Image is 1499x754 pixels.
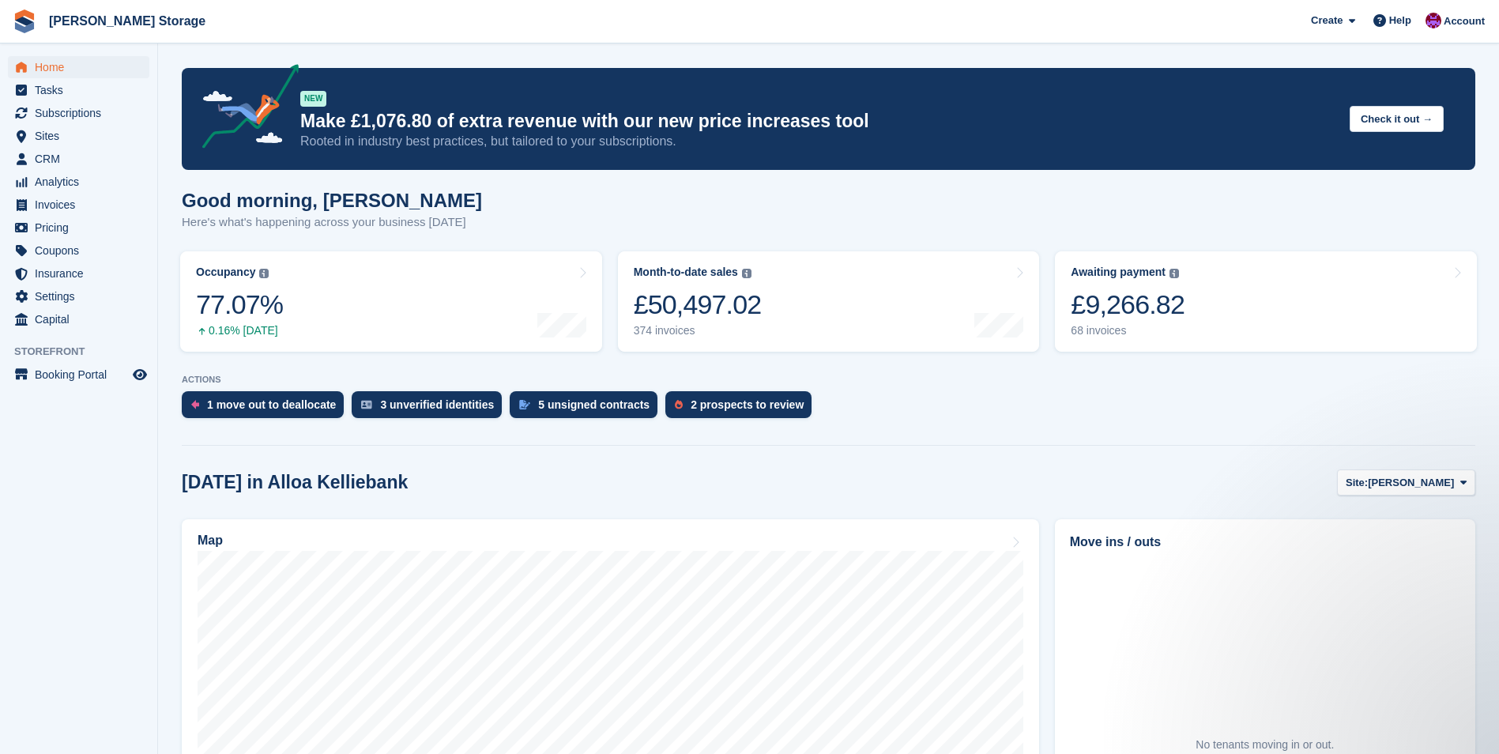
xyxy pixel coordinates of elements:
div: 5 unsigned contracts [538,398,650,411]
img: prospect-51fa495bee0391a8d652442698ab0144808aea92771e9ea1ae160a38d050c398.svg [675,400,683,409]
p: ACTIONS [182,375,1475,385]
a: Occupancy 77.07% 0.16% [DATE] [180,251,602,352]
h2: Move ins / outs [1070,533,1460,552]
div: 1 move out to deallocate [207,398,336,411]
span: Help [1389,13,1411,28]
a: Awaiting payment £9,266.82 68 invoices [1055,251,1477,352]
div: Month-to-date sales [634,266,738,279]
span: Account [1444,13,1485,29]
span: Subscriptions [35,102,130,124]
span: Sites [35,125,130,147]
span: Coupons [35,239,130,262]
a: menu [8,125,149,147]
span: Tasks [35,79,130,101]
span: [PERSON_NAME] [1368,475,1454,491]
span: Insurance [35,262,130,285]
span: Storefront [14,344,157,360]
div: 3 unverified identities [380,398,494,411]
img: contract_signature_icon-13c848040528278c33f63329250d36e43548de30e8caae1d1a13099fd9432cc5.svg [519,400,530,409]
a: menu [8,262,149,285]
img: price-adjustments-announcement-icon-8257ccfd72463d97f412b2fc003d46551f7dbcb40ab6d574587a9cd5c0d94... [189,64,299,154]
img: Audra Whitelaw [1426,13,1441,28]
img: stora-icon-8386f47178a22dfd0bd8f6a31ec36ba5ce8667c1dd55bd0f319d3a0aa187defe.svg [13,9,36,33]
span: Home [35,56,130,78]
a: 2 prospects to review [665,391,819,426]
a: menu [8,171,149,193]
img: icon-info-grey-7440780725fd019a000dd9b08b2336e03edf1995a4989e88bcd33f0948082b44.svg [259,269,269,278]
span: Settings [35,285,130,307]
div: 2 prospects to review [691,398,804,411]
span: Capital [35,308,130,330]
button: Check it out → [1350,106,1444,132]
div: Awaiting payment [1071,266,1166,279]
a: menu [8,79,149,101]
img: verify_identity-adf6edd0f0f0b5bbfe63781bf79b02c33cf7c696d77639b501bdc392416b5a36.svg [361,400,372,409]
a: menu [8,217,149,239]
a: Preview store [130,365,149,384]
a: menu [8,285,149,307]
a: 5 unsigned contracts [510,391,665,426]
span: Booking Portal [35,364,130,386]
a: menu [8,239,149,262]
a: menu [8,364,149,386]
a: 3 unverified identities [352,391,510,426]
div: 374 invoices [634,324,762,337]
div: £50,497.02 [634,288,762,321]
a: menu [8,102,149,124]
h2: Map [198,533,223,548]
img: icon-info-grey-7440780725fd019a000dd9b08b2336e03edf1995a4989e88bcd33f0948082b44.svg [742,269,751,278]
div: 0.16% [DATE] [196,324,283,337]
h1: Good morning, [PERSON_NAME] [182,190,482,211]
span: Create [1311,13,1343,28]
div: 77.07% [196,288,283,321]
p: Make £1,076.80 of extra revenue with our new price increases tool [300,110,1337,133]
img: icon-info-grey-7440780725fd019a000dd9b08b2336e03edf1995a4989e88bcd33f0948082b44.svg [1169,269,1179,278]
p: Here's what's happening across your business [DATE] [182,213,482,232]
span: CRM [35,148,130,170]
div: £9,266.82 [1071,288,1185,321]
a: [PERSON_NAME] Storage [43,8,212,34]
div: 68 invoices [1071,324,1185,337]
div: Occupancy [196,266,255,279]
span: Invoices [35,194,130,216]
a: menu [8,148,149,170]
span: Pricing [35,217,130,239]
a: Month-to-date sales £50,497.02 374 invoices [618,251,1040,352]
a: 1 move out to deallocate [182,391,352,426]
div: NEW [300,91,326,107]
span: Site: [1346,475,1368,491]
img: move_outs_to_deallocate_icon-f764333ba52eb49d3ac5e1228854f67142a1ed5810a6f6cc68b1a99e826820c5.svg [191,400,199,409]
button: Site: [PERSON_NAME] [1337,469,1475,496]
a: menu [8,194,149,216]
h2: [DATE] in Alloa Kelliebank [182,472,408,493]
span: Analytics [35,171,130,193]
a: menu [8,308,149,330]
p: Rooted in industry best practices, but tailored to your subscriptions. [300,133,1337,150]
a: menu [8,56,149,78]
div: No tenants moving in or out. [1196,737,1334,753]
